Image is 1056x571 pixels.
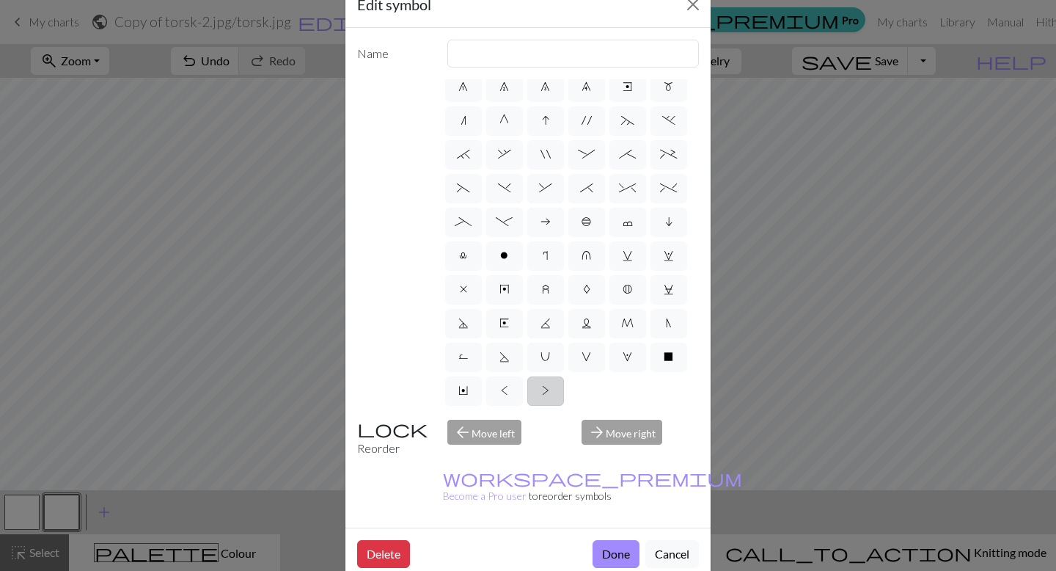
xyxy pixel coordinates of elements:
button: Done [593,540,639,568]
div: Reorder [348,420,439,457]
span: Y [458,385,468,396]
span: ~ [621,114,634,126]
span: l [459,250,467,261]
span: B [623,283,632,295]
span: e [623,81,632,92]
span: 7 [499,81,509,92]
span: S [499,351,510,363]
span: b [582,216,592,228]
span: w [664,250,674,261]
span: _ [455,216,472,228]
span: o [500,250,508,261]
span: ^ [619,182,636,194]
span: D [458,317,469,329]
span: < [501,385,508,396]
span: V [582,351,591,363]
span: : [578,148,595,160]
span: r [543,250,548,261]
span: ; [619,148,636,160]
span: U [540,351,550,363]
span: y [499,283,510,295]
span: " [540,148,551,160]
span: & [539,182,552,194]
span: . [662,114,675,126]
span: A [583,283,590,295]
span: 9 [582,81,591,92]
span: x [460,283,467,295]
span: 8 [540,81,550,92]
span: c [623,216,633,228]
span: L [582,317,592,329]
span: ` [457,148,470,160]
span: M [621,317,634,329]
span: i [665,216,672,228]
span: v [623,250,633,261]
span: m [664,81,673,92]
span: G [499,114,509,126]
span: 6 [458,81,468,92]
span: E [499,317,509,329]
span: W [623,351,632,363]
span: I [542,114,549,126]
span: workspace_premium [443,468,742,488]
span: ' [582,114,592,126]
span: > [542,385,549,396]
span: + [660,148,677,160]
span: z [542,283,549,295]
span: ) [498,182,511,194]
small: to reorder symbols [443,472,742,502]
span: C [664,283,674,295]
span: R [458,351,469,363]
span: % [660,182,677,194]
span: , [498,148,511,160]
button: Delete [357,540,410,568]
button: Cancel [645,540,699,568]
span: ( [457,182,470,194]
span: K [540,317,551,329]
span: - [496,216,513,228]
a: Become a Pro user [443,472,742,502]
span: u [582,250,591,261]
span: N [666,317,672,329]
span: a [540,216,551,228]
span: X [664,351,673,363]
label: Name [348,40,439,68]
span: n [461,114,466,126]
